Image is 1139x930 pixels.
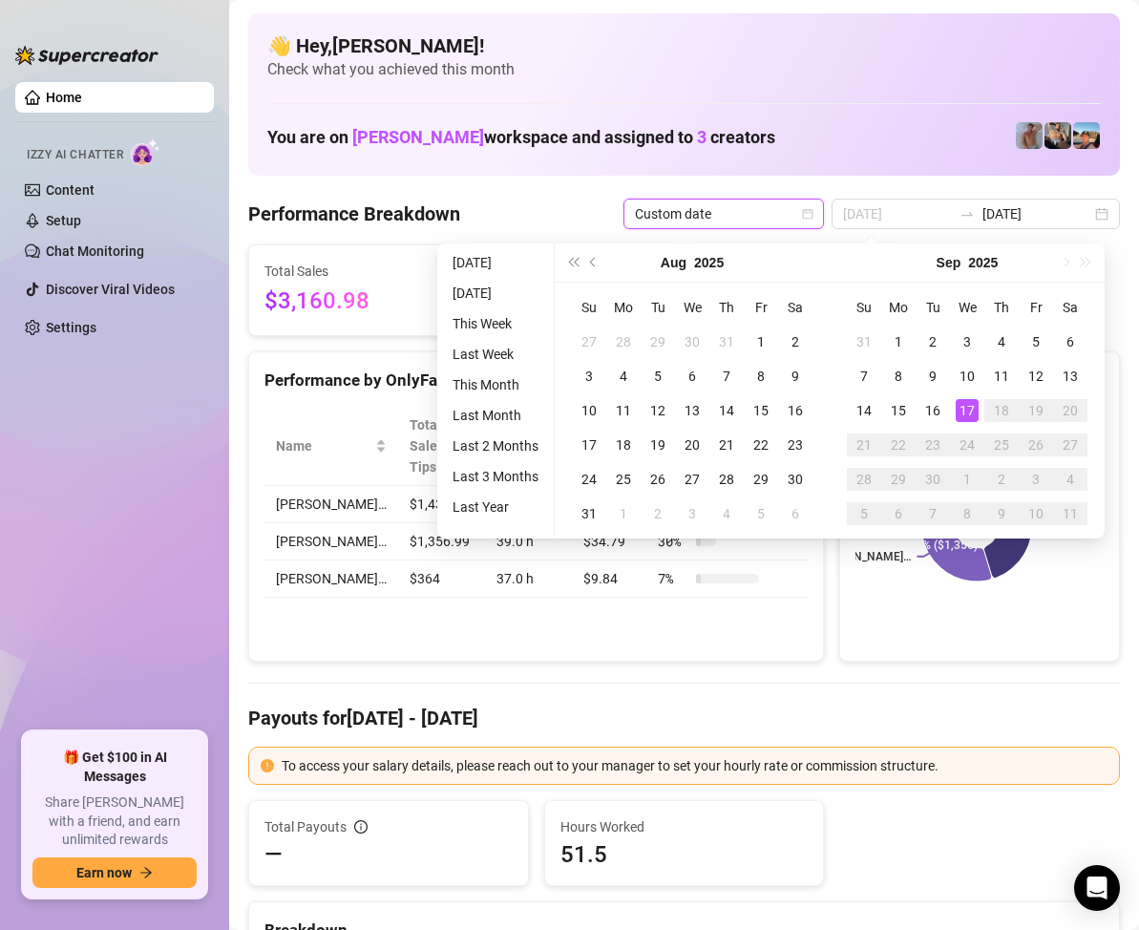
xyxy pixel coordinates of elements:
[749,330,772,353] div: 1
[1074,865,1120,911] div: Open Intercom Messenger
[646,433,669,456] div: 19
[960,206,975,222] span: swap-right
[784,399,807,422] div: 16
[445,373,546,396] li: This Month
[658,531,688,552] span: 30 %
[131,138,160,166] img: AI Chatter
[778,290,812,325] th: Sa
[635,200,812,228] span: Custom date
[1024,330,1047,353] div: 5
[681,399,704,422] div: 13
[681,468,704,491] div: 27
[1016,122,1043,149] img: Joey
[956,468,979,491] div: 1
[956,502,979,525] div: 8
[749,399,772,422] div: 15
[658,568,688,589] span: 7 %
[646,502,669,525] div: 2
[46,90,82,105] a: Home
[612,330,635,353] div: 28
[606,393,641,428] td: 2025-08-11
[572,359,606,393] td: 2025-08-03
[1059,502,1082,525] div: 11
[778,462,812,497] td: 2025-08-30
[990,468,1013,491] div: 2
[778,393,812,428] td: 2025-08-16
[694,243,724,282] button: Choose a year
[646,399,669,422] div: 12
[744,290,778,325] th: Fr
[887,399,910,422] div: 15
[264,407,398,486] th: Name
[282,755,1107,776] div: To access your salary details, please reach out to your manager to set your hourly rate or commis...
[709,325,744,359] td: 2025-07-31
[1024,399,1047,422] div: 19
[982,203,1091,224] input: End date
[881,325,916,359] td: 2025-09-01
[1019,359,1053,393] td: 2025-09-12
[675,428,709,462] td: 2025-08-20
[398,560,485,598] td: $364
[675,359,709,393] td: 2025-08-06
[641,325,675,359] td: 2025-07-29
[641,428,675,462] td: 2025-08-19
[560,839,809,870] span: 51.5
[1053,290,1087,325] th: Sa
[709,462,744,497] td: 2025-08-28
[937,243,961,282] button: Choose a month
[1019,462,1053,497] td: 2025-10-03
[1053,497,1087,531] td: 2025-10-11
[248,705,1120,731] h4: Payouts for [DATE] - [DATE]
[709,290,744,325] th: Th
[950,325,984,359] td: 2025-09-03
[881,428,916,462] td: 2025-09-22
[1053,393,1087,428] td: 2025-09-20
[606,462,641,497] td: 2025-08-25
[744,462,778,497] td: 2025-08-29
[960,206,975,222] span: to
[778,325,812,359] td: 2025-08-02
[715,433,738,456] div: 21
[445,251,546,274] li: [DATE]
[984,497,1019,531] td: 2025-10-09
[956,399,979,422] div: 17
[847,497,881,531] td: 2025-10-05
[560,816,809,837] span: Hours Worked
[715,365,738,388] div: 7
[921,399,944,422] div: 16
[881,393,916,428] td: 2025-09-15
[445,496,546,518] li: Last Year
[264,486,398,523] td: [PERSON_NAME]…
[1073,122,1100,149] img: Zach
[1019,325,1053,359] td: 2025-09-05
[921,365,944,388] div: 9
[853,468,875,491] div: 28
[1053,325,1087,359] td: 2025-09-06
[1053,359,1087,393] td: 2025-09-13
[675,393,709,428] td: 2025-08-13
[916,325,950,359] td: 2025-09-02
[32,749,197,786] span: 🎁 Get $100 in AI Messages
[784,365,807,388] div: 9
[744,393,778,428] td: 2025-08-15
[709,428,744,462] td: 2025-08-21
[744,497,778,531] td: 2025-09-05
[641,359,675,393] td: 2025-08-05
[990,365,1013,388] div: 11
[1044,122,1071,149] img: George
[1024,433,1047,456] div: 26
[46,282,175,297] a: Discover Viral Videos
[445,312,546,335] li: This Week
[950,428,984,462] td: 2025-09-24
[445,465,546,488] li: Last 3 Months
[572,290,606,325] th: Su
[968,243,998,282] button: Choose a year
[784,330,807,353] div: 2
[1059,399,1082,422] div: 20
[398,486,485,523] td: $1,439.99
[950,497,984,531] td: 2025-10-08
[853,399,875,422] div: 14
[572,523,646,560] td: $34.79
[1059,468,1082,491] div: 4
[32,857,197,888] button: Earn nowarrow-right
